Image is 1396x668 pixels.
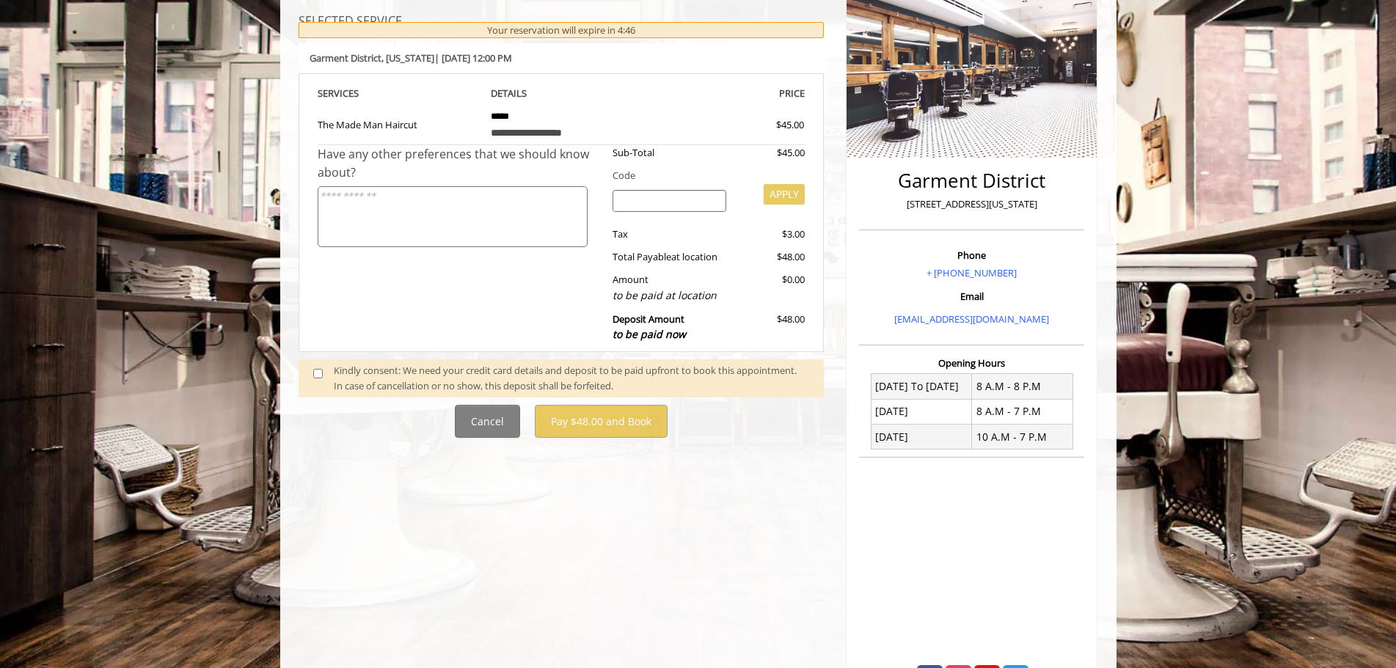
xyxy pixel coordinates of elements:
a: [EMAIL_ADDRESS][DOMAIN_NAME] [894,312,1049,326]
th: PRICE [643,85,805,102]
td: 8 A.M - 7 P.M [972,399,1073,424]
div: Code [602,168,805,183]
div: to be paid at location [613,287,726,304]
h2: Garment District [863,170,1081,191]
th: SERVICE [318,85,480,102]
div: Amount [602,272,737,304]
span: S [354,87,359,100]
h3: SELECTED SERVICE [299,15,825,29]
div: Kindly consent: We need your credit card details and deposit to be paid upfront to book this appo... [334,363,809,394]
td: [DATE] [871,399,972,424]
div: Have any other preferences that we should know about? [318,145,602,183]
button: Pay $48.00 and Book [535,405,668,438]
button: Cancel [455,405,520,438]
div: $3.00 [737,227,805,242]
div: Your reservation will expire in 4:46 [299,22,825,39]
span: at location [671,250,717,263]
h3: Phone [863,250,1081,260]
div: $48.00 [737,249,805,265]
td: The Made Man Haircut [318,102,480,145]
td: 8 A.M - 8 P.M [972,374,1073,399]
div: Sub-Total [602,145,737,161]
a: + [PHONE_NUMBER] [927,266,1017,279]
div: $45.00 [737,145,805,161]
div: Total Payable [602,249,737,265]
div: $0.00 [737,272,805,304]
td: [DATE] [871,425,972,449]
div: $45.00 [723,117,804,133]
th: DETAILS [480,85,643,102]
td: 10 A.M - 7 P.M [972,425,1073,449]
span: to be paid now [613,327,686,341]
span: , [US_STATE] [381,51,434,65]
div: $48.00 [737,312,805,343]
h3: Email [863,291,1081,301]
h3: Opening Hours [859,358,1084,368]
button: APPLY [764,184,805,205]
td: [DATE] To [DATE] [871,374,972,399]
b: Deposit Amount [613,312,686,342]
p: [STREET_ADDRESS][US_STATE] [863,197,1081,212]
b: Garment District | [DATE] 12:00 PM [310,51,512,65]
div: Tax [602,227,737,242]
